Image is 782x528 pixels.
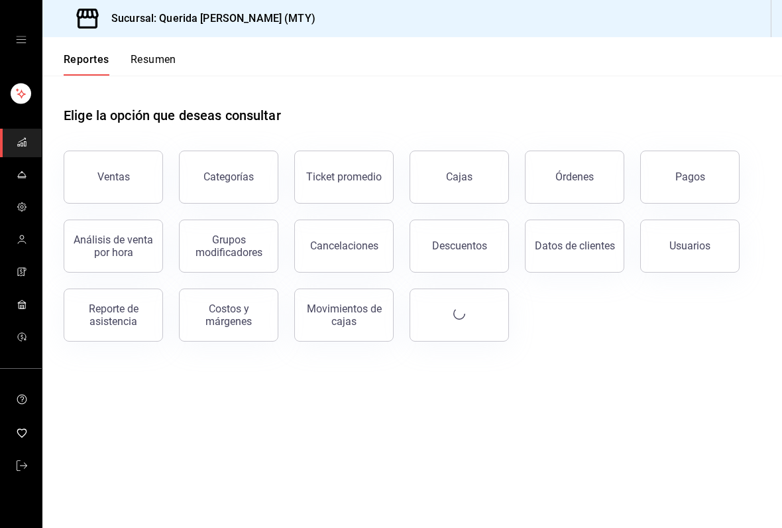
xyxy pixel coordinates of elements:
[303,302,385,328] div: Movimientos de cajas
[64,53,109,76] button: Reportes
[131,53,176,76] button: Resumen
[188,233,270,259] div: Grupos modificadores
[535,239,615,252] div: Datos de clientes
[64,53,176,76] div: navigation tabs
[432,239,487,252] div: Descuentos
[294,151,394,204] button: Ticket promedio
[97,170,130,183] div: Ventas
[294,289,394,342] button: Movimientos de cajas
[669,239,710,252] div: Usuarios
[555,170,594,183] div: Órdenes
[64,151,163,204] button: Ventas
[310,239,378,252] div: Cancelaciones
[640,151,740,204] button: Pagos
[203,170,254,183] div: Categorías
[294,220,394,273] button: Cancelaciones
[675,170,705,183] div: Pagos
[16,34,27,45] button: open drawer
[525,151,624,204] button: Órdenes
[446,170,473,183] div: Cajas
[179,220,278,273] button: Grupos modificadores
[188,302,270,328] div: Costos y márgenes
[179,289,278,342] button: Costos y márgenes
[410,151,509,204] button: Cajas
[64,105,281,125] h1: Elige la opción que deseas consultar
[179,151,278,204] button: Categorías
[306,170,382,183] div: Ticket promedio
[64,289,163,342] button: Reporte de asistencia
[525,220,624,273] button: Datos de clientes
[640,220,740,273] button: Usuarios
[101,11,315,27] h3: Sucursal: Querida [PERSON_NAME] (MTY)
[72,233,154,259] div: Análisis de venta por hora
[72,302,154,328] div: Reporte de asistencia
[64,220,163,273] button: Análisis de venta por hora
[410,220,509,273] button: Descuentos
